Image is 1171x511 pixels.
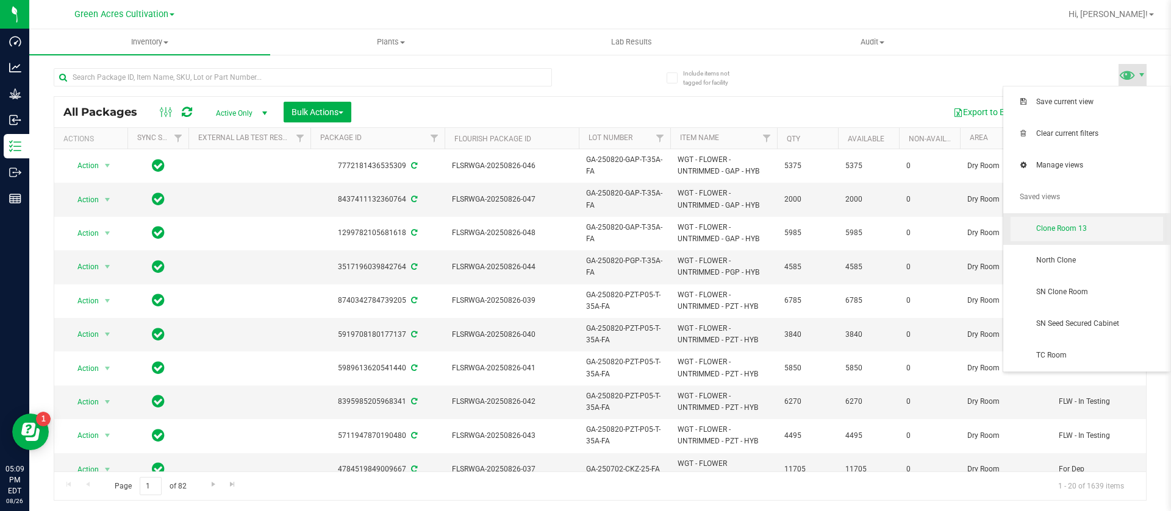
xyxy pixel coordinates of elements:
span: WGT - FLOWER - UNTRIMMED - PZT - HYB [678,424,770,447]
a: Lab Results [511,29,752,55]
a: Available [848,135,884,143]
span: 0 [906,329,953,340]
span: GA-250820-GAP-T-35A-FA [586,222,663,245]
span: select [100,326,115,343]
span: 5375 [784,160,831,172]
span: Dry Room [967,396,1044,407]
span: Green Acres Cultivation [74,9,168,19]
span: FLSRWGA-20250826-048 [452,227,571,239]
a: Area [970,133,988,142]
span: Manage views [1036,160,1163,171]
span: Saved views [1020,192,1163,202]
span: Sync from Compliance System [409,161,417,170]
span: FLSRWGA-20250826-043 [452,430,571,442]
a: Package ID [320,133,362,142]
span: FLSRWGA-20250826-041 [452,362,571,374]
span: Dry Room [967,295,1044,306]
div: 8740342784739205 [309,295,446,306]
button: Bulk Actions [284,102,351,122]
span: WGT - FLOWER - UNTRIMMED - PZT - HYB [678,289,770,312]
span: TC Room [1036,350,1163,361]
a: Go to the next page [204,477,222,493]
span: 0 [906,160,953,172]
a: Item Name [680,133,719,142]
inline-svg: Outbound [9,166,21,178]
li: TC Room [1003,340,1170,372]
div: 3517196039842764 [309,261,446,273]
a: Plants [270,29,511,55]
a: Filter [650,128,670,149]
li: Save current view [1003,86,1170,118]
span: Sync from Compliance System [409,330,417,339]
span: 5850 [784,362,831,374]
span: Action [66,393,99,411]
span: 5985 [845,227,892,239]
inline-svg: Inbound [9,114,21,126]
div: 8395985205968341 [309,396,446,407]
li: Saved views [1003,181,1170,213]
div: 8437411132360764 [309,194,446,205]
span: Plants [271,37,510,48]
span: Inventory [29,37,270,48]
span: select [100,393,115,411]
span: Lab Results [595,37,668,48]
span: Save current view [1036,97,1163,107]
span: Sync from Compliance System [409,296,417,305]
span: Clear current filters [1036,129,1163,139]
span: FLSRWGA-20250826-037 [452,463,571,475]
div: 5919708180177137 [309,329,446,340]
button: Export to Excel [945,102,1027,122]
span: Sync from Compliance System [409,364,417,372]
div: 7772181436535309 [309,160,446,172]
span: Dry Room [967,194,1044,205]
span: Sync from Compliance System [409,465,417,473]
span: 11705 [845,463,892,475]
span: Dry Room [967,430,1044,442]
span: In Sync [152,359,165,376]
span: Clone Room 13 [1036,224,1163,234]
span: Bulk Actions [292,107,343,117]
span: Action [66,360,99,377]
span: Action [66,326,99,343]
span: FLSRWGA-20250826-040 [452,329,571,340]
li: Manage views [1003,150,1170,181]
span: WGT - FLOWER - UNTRIMMED - PZT - HYB [678,323,770,346]
a: Filter [168,128,188,149]
span: In Sync [152,258,165,275]
li: SN Seed Secured Cabinet [1003,308,1170,340]
span: select [100,360,115,377]
input: Search Package ID, Item Name, SKU, Lot or Part Number... [54,68,552,86]
span: In Sync [152,427,165,444]
span: SN Seed Secured Cabinet [1036,319,1163,329]
inline-svg: Dashboard [9,35,21,48]
span: Page of 82 [104,477,196,496]
span: In Sync [152,393,165,410]
p: 08/26 [5,496,24,506]
iframe: Resource center unread badge [36,412,51,426]
a: Filter [290,128,310,149]
span: WGT - FLOWER - UNTRIMMED - PZT - HYB [678,390,770,414]
span: Dry Room [967,463,1044,475]
input: 1 [140,477,162,496]
span: Dry Room [967,362,1044,374]
span: Sync from Compliance System [409,263,417,271]
span: GA-250820-PZT-P05-T-35A-FA [586,323,663,346]
span: GA-250820-GAP-T-35A-FA [586,154,663,177]
span: 3840 [784,329,831,340]
div: 5989613620541440 [309,362,446,374]
span: 1 - 20 of 1639 items [1048,477,1134,495]
span: 4585 [845,261,892,273]
li: North Clone [1003,245,1170,277]
li: Clone Room 13 [1003,213,1170,245]
span: 0 [906,396,953,407]
span: 6270 [845,396,892,407]
inline-svg: Analytics [9,62,21,74]
span: WGT - FLOWER - UNTRIMMED - PGP - HYB [678,255,770,278]
span: WGT - FLOWER - UNTRIMMED - PZT - HYB [678,356,770,379]
span: 4495 [784,430,831,442]
span: FLSRWGA-20250826-042 [452,396,571,407]
a: Lot Number [589,133,632,142]
span: 5375 [845,160,892,172]
span: 4585 [784,261,831,273]
span: FLSRWGA-20250826-044 [452,261,571,273]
